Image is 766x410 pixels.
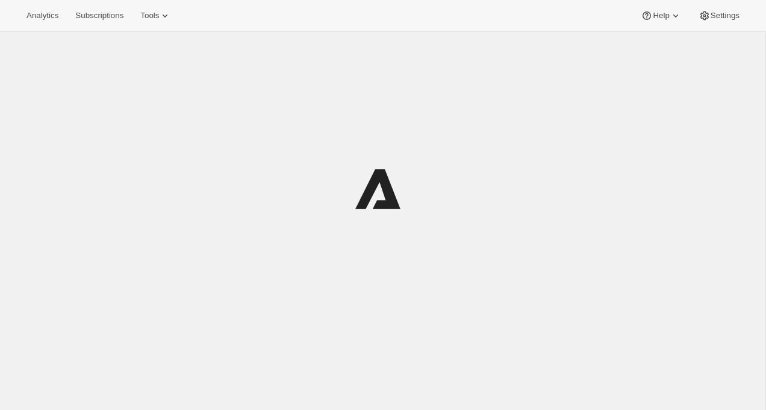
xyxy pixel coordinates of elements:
[133,7,178,24] button: Tools
[711,11,740,20] span: Settings
[691,7,747,24] button: Settings
[26,11,58,20] span: Analytics
[19,7,66,24] button: Analytics
[75,11,123,20] span: Subscriptions
[634,7,688,24] button: Help
[140,11,159,20] span: Tools
[653,11,669,20] span: Help
[68,7,131,24] button: Subscriptions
